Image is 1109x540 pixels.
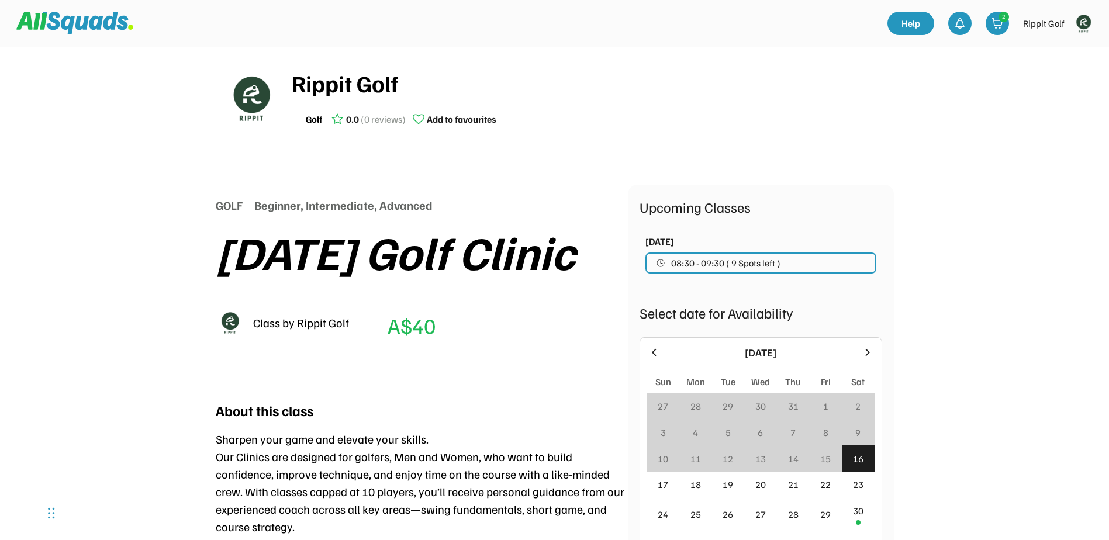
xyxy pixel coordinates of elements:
[725,425,731,439] div: 5
[788,477,799,491] div: 21
[755,477,766,491] div: 20
[658,452,668,466] div: 10
[788,507,799,521] div: 28
[346,112,359,126] div: 0.0
[292,65,894,101] div: Rippit Golf
[361,112,406,126] div: (0 reviews)
[853,504,863,518] div: 30
[723,452,733,466] div: 12
[254,196,433,214] div: Beginner, Intermediate, Advanced
[855,399,861,413] div: 2
[16,12,133,34] img: Squad%20Logo.svg
[690,507,701,521] div: 25
[721,375,735,389] div: Tue
[851,375,865,389] div: Sat
[667,345,855,361] div: [DATE]
[1023,16,1065,30] div: Rippit Golf
[723,507,733,521] div: 26
[723,399,733,413] div: 29
[853,452,863,466] div: 16
[723,477,733,491] div: 19
[661,425,666,439] div: 3
[216,196,243,214] div: GOLF
[388,310,436,341] div: A$40
[758,425,763,439] div: 6
[790,425,796,439] div: 7
[821,375,831,389] div: Fri
[640,302,882,323] div: Select date for Availability
[216,226,575,277] div: [DATE] Golf Clinic
[640,196,882,217] div: Upcoming Classes
[887,12,934,35] a: Help
[690,452,701,466] div: 11
[690,399,701,413] div: 28
[853,477,863,491] div: 23
[671,258,780,268] span: 08:30 - 09:30 ( 9 Spots left )
[785,375,801,389] div: Thu
[645,252,876,274] button: 08:30 - 09:30 ( 9 Spots left )
[690,477,701,491] div: 18
[658,507,668,521] div: 24
[855,425,861,439] div: 9
[991,18,1003,29] img: shopping-cart-01%20%281%29.svg
[788,452,799,466] div: 14
[216,309,244,337] img: Rippitlogov2_green.png
[820,477,831,491] div: 22
[751,375,770,389] div: Wed
[306,112,322,126] div: Golf
[755,507,766,521] div: 27
[655,375,671,389] div: Sun
[820,452,831,466] div: 15
[820,507,831,521] div: 29
[823,399,828,413] div: 1
[216,400,313,421] div: About this class
[755,452,766,466] div: 13
[658,477,668,491] div: 17
[823,425,828,439] div: 8
[755,399,766,413] div: 30
[686,375,705,389] div: Mon
[1072,12,1095,35] img: Rippitlogov2_green.png
[693,425,698,439] div: 4
[954,18,966,29] img: bell-03%20%281%29.svg
[427,112,496,126] div: Add to favourites
[253,314,349,331] div: Class by Rippit Golf
[222,69,280,127] img: Rippitlogov2_green.png
[658,399,668,413] div: 27
[788,399,799,413] div: 31
[999,12,1008,21] div: 2
[645,234,674,248] div: [DATE]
